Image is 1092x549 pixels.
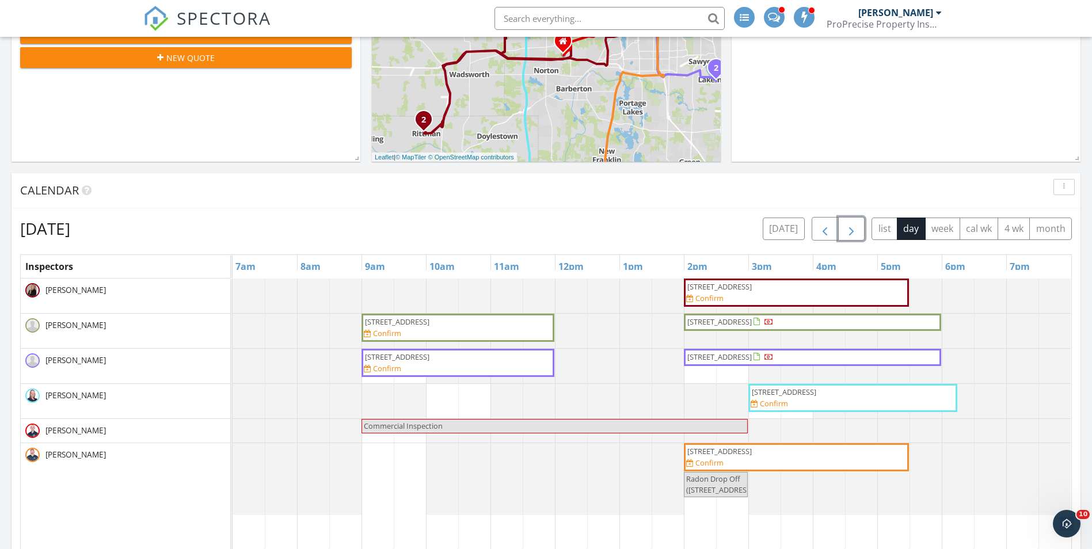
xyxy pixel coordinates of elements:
[373,364,401,373] div: Confirm
[812,217,839,241] button: Previous day
[1053,510,1080,537] iframe: Intercom live chat
[372,152,517,162] div: |
[687,281,752,292] span: [STREET_ADDRESS]
[686,474,755,495] span: Radon Drop Off ([STREET_ADDRESS])
[563,41,570,48] div: 3112 Clarkmill Rd, Norton OH 44203
[43,425,108,436] span: [PERSON_NAME]
[752,387,816,397] span: [STREET_ADDRESS]
[925,218,960,240] button: week
[365,317,429,327] span: [STREET_ADDRESS]
[491,257,522,276] a: 11am
[555,257,587,276] a: 12pm
[25,283,40,298] img: img_2674.jpeg
[43,449,108,460] span: [PERSON_NAME]
[838,217,865,241] button: Next day
[20,217,70,240] h2: [DATE]
[872,218,897,240] button: list
[687,352,752,362] span: [STREET_ADDRESS]
[20,47,352,68] button: New Quote
[373,329,401,338] div: Confirm
[960,218,999,240] button: cal wk
[424,119,431,126] div: 181 N 1st St, Rittman, OH 44270
[620,257,646,276] a: 1pm
[714,64,718,73] i: 2
[684,257,710,276] a: 2pm
[25,318,40,333] img: default-user-f0147aede5fd5fa78ca7ade42f37bd4542148d508eef1c3d3ea960f66861d68b.jpg
[695,293,724,303] div: Confirm
[421,116,426,124] i: 2
[25,448,40,462] img: img_5072.png
[25,353,40,368] img: default-user-f0147aede5fd5fa78ca7ade42f37bd4542148d508eef1c3d3ea960f66861d68b.jpg
[763,218,805,240] button: [DATE]
[25,260,73,273] span: Inspectors
[25,424,40,438] img: facetune_11082024131449.jpeg
[687,317,752,327] span: [STREET_ADDRESS]
[1076,510,1090,519] span: 10
[998,218,1030,240] button: 4 wk
[143,16,271,40] a: SPECTORA
[43,390,108,401] span: [PERSON_NAME]
[716,67,723,74] div: 1534 Front St , Lakemore, OH 44221
[1007,257,1033,276] a: 7pm
[427,257,458,276] a: 10am
[233,257,258,276] a: 7am
[827,18,942,30] div: ProPrecise Property Inspections LLC.
[362,257,388,276] a: 9am
[695,458,724,467] div: Confirm
[43,284,108,296] span: [PERSON_NAME]
[166,52,215,64] span: New Quote
[760,399,788,408] div: Confirm
[25,388,40,403] img: facetune_11082024132142.jpeg
[20,182,79,198] span: Calendar
[177,6,271,30] span: SPECTORA
[687,446,752,456] span: [STREET_ADDRESS]
[43,319,108,331] span: [PERSON_NAME]
[428,154,514,161] a: © OpenStreetMap contributors
[494,7,725,30] input: Search everything...
[364,421,443,431] span: Commercial Inspection
[942,257,968,276] a: 6pm
[878,257,904,276] a: 5pm
[813,257,839,276] a: 4pm
[749,257,775,276] a: 3pm
[1029,218,1072,240] button: month
[143,6,169,31] img: The Best Home Inspection Software - Spectora
[375,154,394,161] a: Leaflet
[298,257,324,276] a: 8am
[365,352,429,362] span: [STREET_ADDRESS]
[43,354,108,366] span: [PERSON_NAME]
[395,154,427,161] a: © MapTiler
[897,218,926,240] button: day
[858,7,933,18] div: [PERSON_NAME]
